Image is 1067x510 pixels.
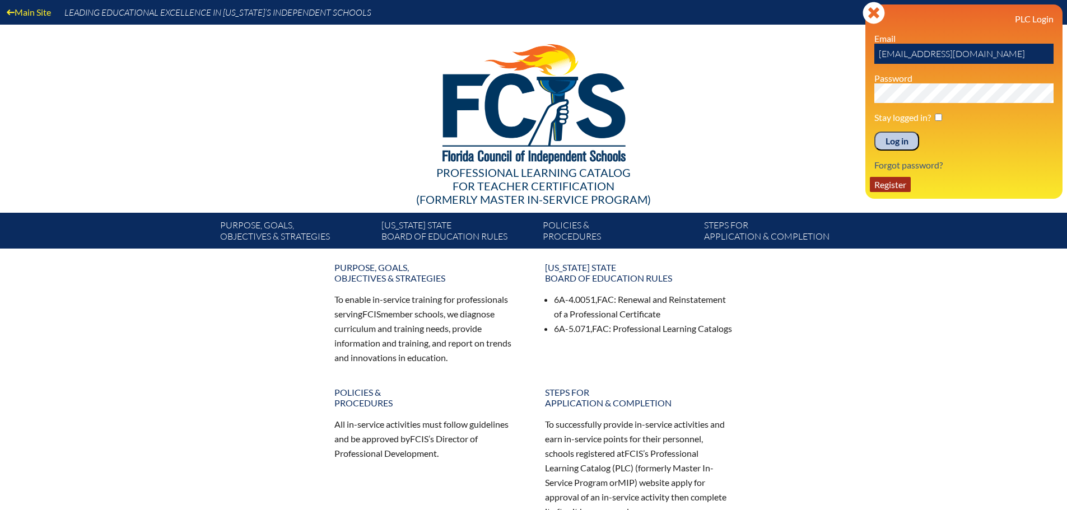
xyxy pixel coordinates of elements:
p: To enable in-service training for professionals serving member schools, we diagnose curriculum an... [334,292,523,364]
h3: PLC Login [874,13,1054,24]
span: for Teacher Certification [453,179,614,193]
a: Purpose, goals,objectives & strategies [216,217,377,249]
div: Professional Learning Catalog (formerly Master In-service Program) [211,166,856,206]
label: Email [874,33,896,44]
li: 6A-5.071, : Professional Learning Catalogs [554,321,733,336]
span: FCIS [362,308,381,319]
a: Register [870,177,911,192]
a: [US_STATE] StateBoard of Education rules [538,258,740,288]
a: Policies &Procedures [328,382,529,413]
a: Steps forapplication & completion [700,217,861,249]
img: FCISlogo221.eps [418,25,649,177]
a: Policies &Procedures [538,217,700,249]
span: FAC [597,294,614,305]
a: Main Site [2,4,55,20]
span: MIP [618,477,635,488]
label: Password [874,73,912,83]
span: FAC [592,323,609,334]
span: FCIS [625,448,643,458]
a: [US_STATE] StateBoard of Education rules [377,217,538,249]
span: FCIS [410,433,428,444]
a: Purpose, goals,objectives & strategies [328,258,529,288]
a: Steps forapplication & completion [538,382,740,413]
a: Forgot password? [870,157,947,172]
input: Log in [874,132,919,151]
svg: Close [863,2,885,24]
li: 6A-4.0051, : Renewal and Reinstatement of a Professional Certificate [554,292,733,321]
label: Stay logged in? [874,112,931,123]
span: PLC [615,462,631,473]
p: All in-service activities must follow guidelines and be approved by ’s Director of Professional D... [334,417,523,461]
